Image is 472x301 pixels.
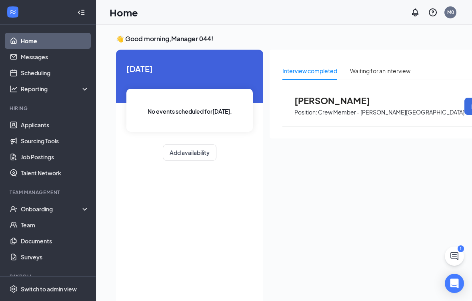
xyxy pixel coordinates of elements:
[21,117,89,133] a: Applicants
[428,8,438,17] svg: QuestionInfo
[294,95,382,106] span: [PERSON_NAME]
[445,274,464,293] div: Open Intercom Messenger
[350,66,410,75] div: Waiting for an interview
[445,247,464,266] button: ChatActive
[21,149,89,165] a: Job Postings
[10,285,18,293] svg: Settings
[21,33,89,49] a: Home
[21,133,89,149] a: Sourcing Tools
[110,6,138,19] h1: Home
[21,249,89,265] a: Surveys
[21,217,89,233] a: Team
[282,66,337,75] div: Interview completed
[21,85,90,93] div: Reporting
[21,165,89,181] a: Talent Network
[21,205,82,213] div: Onboarding
[21,49,89,65] a: Messages
[9,8,17,16] svg: WorkstreamLogo
[410,8,420,17] svg: Notifications
[294,108,317,116] p: Position:
[126,62,253,75] span: [DATE]
[77,8,85,16] svg: Collapse
[21,65,89,81] a: Scheduling
[10,273,88,280] div: Payroll
[10,205,18,213] svg: UserCheck
[450,251,459,261] svg: ChatActive
[10,189,88,196] div: Team Management
[10,105,88,112] div: Hiring
[318,108,464,116] p: Crew Member - [PERSON_NAME][GEOGRAPHIC_DATA]
[21,233,89,249] a: Documents
[447,9,454,16] div: M0
[163,144,216,161] button: Add availability
[148,107,232,116] span: No events scheduled for [DATE] .
[10,85,18,93] svg: Analysis
[21,285,77,293] div: Switch to admin view
[458,245,464,252] div: 1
